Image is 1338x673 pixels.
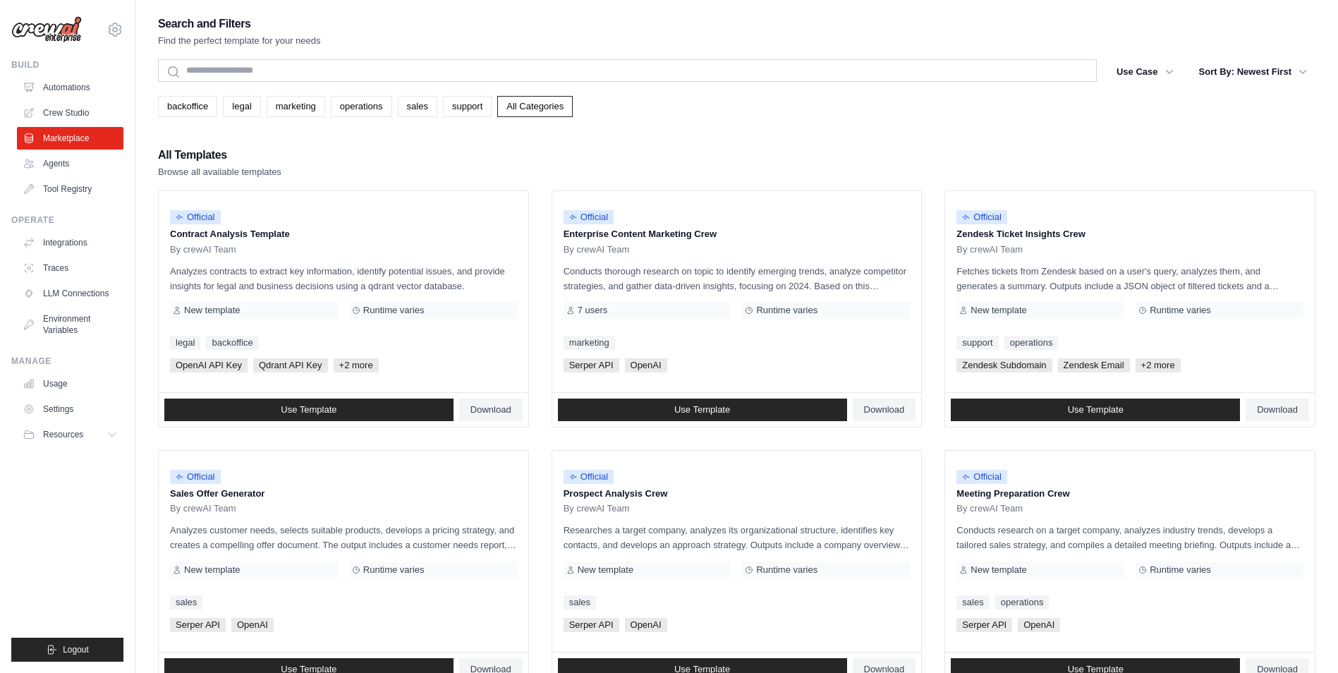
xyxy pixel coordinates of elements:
[170,264,517,293] p: Analyzes contracts to extract key information, identify potential issues, and provide insights fo...
[17,282,123,305] a: LLM Connections
[158,14,321,34] h2: Search and Filters
[158,165,281,179] p: Browse all available templates
[170,358,248,372] span: OpenAI API Key
[470,404,511,416] span: Download
[564,618,619,632] span: Serper API
[11,638,123,662] button: Logout
[1191,59,1315,85] button: Sort By: Newest First
[184,305,240,316] span: New template
[1068,404,1124,416] span: Use Template
[564,244,630,255] span: By crewAI Team
[331,96,392,117] a: operations
[158,96,217,117] a: backoffice
[17,178,123,200] a: Tool Registry
[956,336,998,350] a: support
[1257,404,1298,416] span: Download
[223,96,260,117] a: legal
[1108,59,1182,85] button: Use Case
[578,564,633,576] span: New template
[11,16,82,43] img: Logo
[17,152,123,175] a: Agents
[564,503,630,514] span: By crewAI Team
[1136,358,1181,372] span: +2 more
[971,305,1026,316] span: New template
[17,257,123,279] a: Traces
[1058,358,1130,372] span: Zendesk Email
[253,358,328,372] span: Qdrant API Key
[363,564,425,576] span: Runtime varies
[43,429,83,440] span: Resources
[459,399,523,421] a: Download
[956,244,1023,255] span: By crewAI Team
[17,423,123,446] button: Resources
[170,523,517,552] p: Analyzes customer needs, selects suitable products, develops a pricing strategy, and creates a co...
[564,523,911,552] p: Researches a target company, analyzes its organizational structure, identifies key contacts, and ...
[164,399,454,421] a: Use Template
[995,595,1050,610] a: operations
[625,618,667,632] span: OpenAI
[578,305,608,316] span: 7 users
[564,336,615,350] a: marketing
[853,399,916,421] a: Download
[956,503,1023,514] span: By crewAI Team
[756,305,817,316] span: Runtime varies
[17,372,123,395] a: Usage
[1246,399,1309,421] a: Download
[170,227,517,241] p: Contract Analysis Template
[267,96,325,117] a: marketing
[564,470,614,484] span: Official
[564,227,911,241] p: Enterprise Content Marketing Crew
[17,231,123,254] a: Integrations
[63,644,89,655] span: Logout
[956,210,1007,224] span: Official
[170,503,236,514] span: By crewAI Team
[206,336,258,350] a: backoffice
[170,618,226,632] span: Serper API
[756,564,817,576] span: Runtime varies
[170,487,517,501] p: Sales Offer Generator
[564,487,911,501] p: Prospect Analysis Crew
[1004,336,1059,350] a: operations
[564,264,911,293] p: Conducts thorough research on topic to identify emerging trends, analyze competitor strategies, a...
[398,96,437,117] a: sales
[170,595,202,610] a: sales
[17,102,123,124] a: Crew Studio
[11,356,123,367] div: Manage
[334,358,379,372] span: +2 more
[956,595,989,610] a: sales
[564,595,596,610] a: sales
[1150,305,1211,316] span: Runtime varies
[956,470,1007,484] span: Official
[363,305,425,316] span: Runtime varies
[158,34,321,48] p: Find the perfect template for your needs
[956,523,1303,552] p: Conducts research on a target company, analyzes industry trends, develops a tailored sales strate...
[956,227,1303,241] p: Zendesk Ticket Insights Crew
[170,336,200,350] a: legal
[184,564,240,576] span: New template
[956,264,1303,293] p: Fetches tickets from Zendesk based on a user's query, analyzes them, and generates a summary. Out...
[497,96,573,117] a: All Categories
[674,404,730,416] span: Use Template
[231,618,274,632] span: OpenAI
[170,470,221,484] span: Official
[1150,564,1211,576] span: Runtime varies
[11,59,123,71] div: Build
[17,398,123,420] a: Settings
[956,487,1303,501] p: Meeting Preparation Crew
[170,244,236,255] span: By crewAI Team
[956,618,1012,632] span: Serper API
[951,399,1240,421] a: Use Template
[443,96,492,117] a: support
[564,358,619,372] span: Serper API
[17,76,123,99] a: Automations
[558,399,847,421] a: Use Template
[971,564,1026,576] span: New template
[158,145,281,165] h2: All Templates
[17,127,123,150] a: Marketplace
[281,404,336,416] span: Use Template
[11,214,123,226] div: Operate
[170,210,221,224] span: Official
[956,358,1052,372] span: Zendesk Subdomain
[1018,618,1060,632] span: OpenAI
[625,358,667,372] span: OpenAI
